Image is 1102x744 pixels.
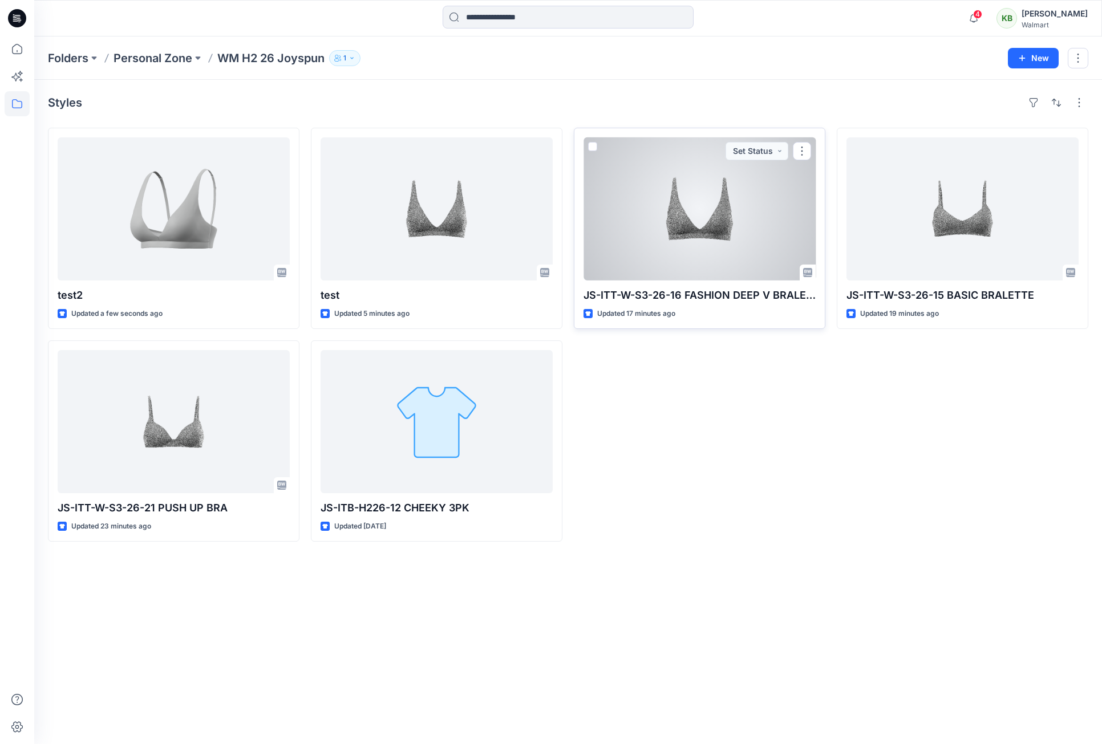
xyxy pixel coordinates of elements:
p: test2 [58,287,290,303]
a: JS-ITB-H226-12 CHEEKY 3PK [321,350,553,493]
p: Updated [DATE] [334,521,386,532]
div: Walmart [1022,21,1088,29]
p: JS-ITB-H226-12 CHEEKY 3PK [321,500,553,516]
div: [PERSON_NAME] [1022,7,1088,21]
span: 4 [973,10,982,19]
p: test [321,287,553,303]
p: JS-ITT-W-S3-26-21 PUSH UP BRA [58,500,290,516]
a: Folders [48,50,88,66]
div: KB [996,8,1017,29]
a: JS-ITT-W-S3-26-15 BASIC BRALETTE [846,137,1079,280]
p: Updated 5 minutes ago [334,308,410,320]
p: Updated 19 minutes ago [860,308,939,320]
p: Updated 17 minutes ago [597,308,675,320]
p: WM H2 26 Joyspun [217,50,325,66]
a: Personal Zone [114,50,192,66]
a: JS-ITT-W-S3-26-21 PUSH UP BRA [58,350,290,493]
p: 1 [343,52,346,64]
a: JS-ITT-W-S3-26-16 FASHION DEEP V BRALETTE [584,137,816,280]
p: Updated 23 minutes ago [71,521,151,532]
button: 1 [329,50,360,66]
button: New [1008,48,1059,68]
h4: Styles [48,96,82,109]
a: test2 [58,137,290,280]
p: JS-ITT-W-S3-26-15 BASIC BRALETTE [846,287,1079,303]
p: JS-ITT-W-S3-26-16 FASHION DEEP V BRALETTE [584,287,816,303]
p: Updated a few seconds ago [71,308,163,320]
a: test [321,137,553,280]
